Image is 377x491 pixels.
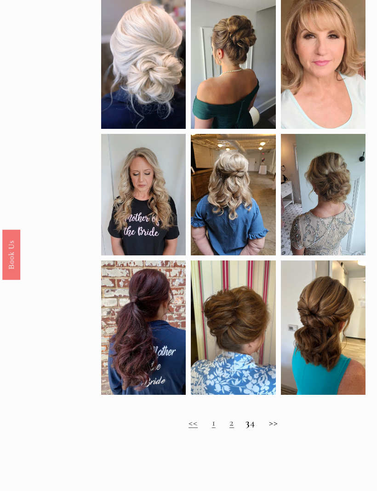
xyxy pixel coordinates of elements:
[101,417,366,429] h2: 4 >>
[212,416,216,428] a: 1
[188,416,198,428] a: <<
[2,229,20,279] a: Book Us
[246,416,250,428] strong: 3
[229,416,234,428] a: 2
